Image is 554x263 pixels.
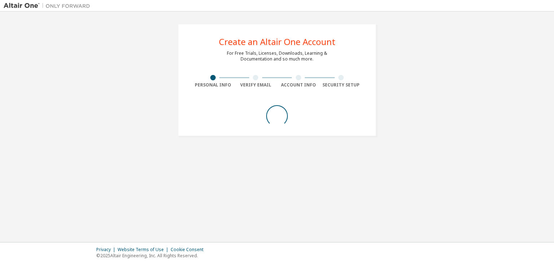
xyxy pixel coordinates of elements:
[4,2,94,9] img: Altair One
[227,50,327,62] div: For Free Trials, Licenses, Downloads, Learning & Documentation and so much more.
[277,82,320,88] div: Account Info
[96,253,208,259] p: © 2025 Altair Engineering, Inc. All Rights Reserved.
[192,82,234,88] div: Personal Info
[171,247,208,253] div: Cookie Consent
[219,37,335,46] div: Create an Altair One Account
[234,82,277,88] div: Verify Email
[96,247,118,253] div: Privacy
[118,247,171,253] div: Website Terms of Use
[320,82,363,88] div: Security Setup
